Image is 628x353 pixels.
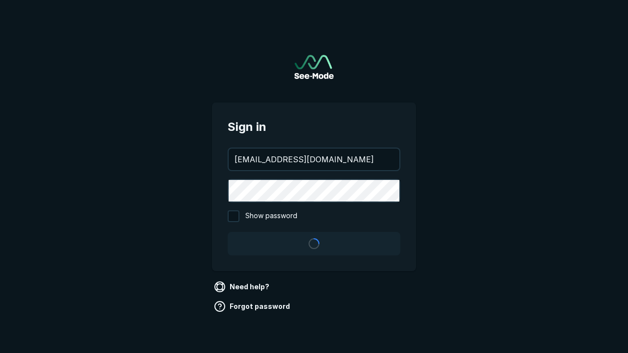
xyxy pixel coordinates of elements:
a: Go to sign in [294,55,334,79]
img: See-Mode Logo [294,55,334,79]
span: Sign in [228,118,400,136]
a: Need help? [212,279,273,295]
input: your@email.com [229,149,399,170]
a: Forgot password [212,299,294,314]
span: Show password [245,210,297,222]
